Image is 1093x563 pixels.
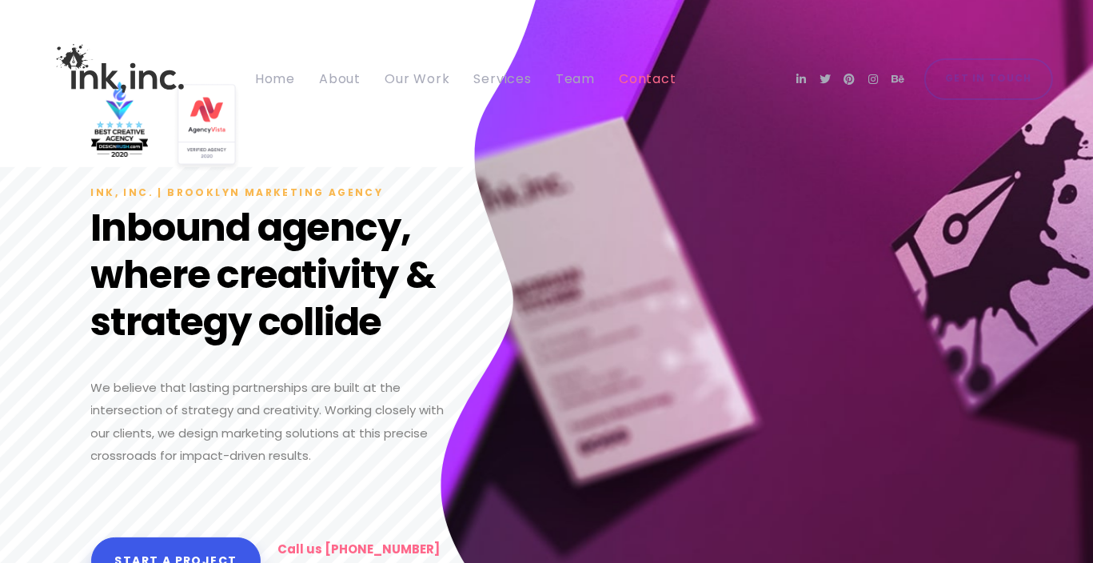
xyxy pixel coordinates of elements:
span: crossroads for impact-driven results. [91,447,312,464]
img: Ink, Inc. | Marketing Agency [40,14,200,122]
span: Home [255,70,295,88]
span: intersection of strategy and creativity. Working closely with [91,401,445,418]
a: Get in Touch [924,58,1053,100]
span: where creativity & [91,248,436,301]
span: Get in Touch [945,70,1031,88]
span: Call us [PHONE_NUMBER] [277,541,440,557]
span: our clients, we design marketing solutions at this precise [91,425,429,441]
span: Ink, Inc. | Brooklyn Marketing Agency [91,185,384,200]
span: strategy collide [91,295,382,349]
span: Team [556,70,595,88]
span: Services [474,70,532,88]
span: We believe that lasting partnerships are built at the [91,379,401,396]
span: Our Work [385,70,449,88]
span: About [319,70,361,88]
span: Inbound agency, [91,201,411,254]
span: Contact [619,70,676,88]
